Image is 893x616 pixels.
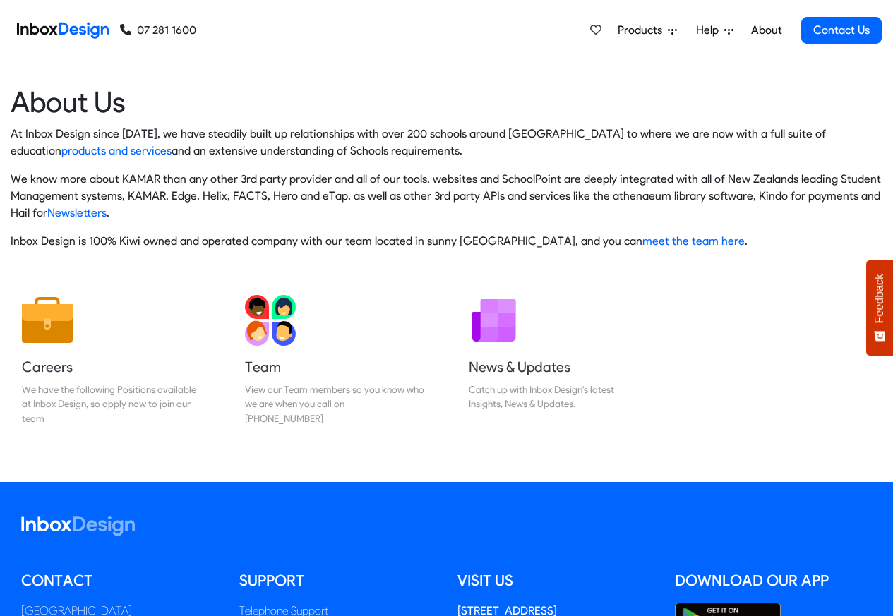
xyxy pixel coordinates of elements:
button: Feedback - Show survey [866,260,893,356]
img: 2022_01_12_icon_newsletter.svg [469,295,520,346]
a: News & Updates Catch up with Inbox Design's latest Insights, News & Updates. [457,284,659,437]
p: At Inbox Design since [DATE], we have steadily built up relationships with over 200 schools aroun... [11,126,882,159]
h5: News & Updates [469,357,648,377]
a: Contact Us [801,17,882,44]
h5: Team [245,357,424,377]
a: 07 281 1600 [120,22,196,39]
h5: Careers [22,357,201,377]
h5: Download our App [675,570,872,591]
a: Team View our Team members so you know who we are when you call on [PHONE_NUMBER] [234,284,436,437]
h5: Contact [21,570,218,591]
h5: Support [239,570,436,591]
a: meet the team here [642,234,745,248]
a: About [747,16,786,44]
a: Help [690,16,739,44]
a: products and services [61,144,172,157]
a: Newsletters [47,206,107,219]
span: Products [618,22,668,39]
div: We have the following Positions available at Inbox Design, so apply now to join our team [22,382,201,425]
a: Products [612,16,683,44]
img: logo_inboxdesign_white.svg [21,516,135,536]
div: Catch up with Inbox Design's latest Insights, News & Updates. [469,382,648,411]
p: We know more about KAMAR than any other 3rd party provider and all of our tools, websites and Sch... [11,171,882,222]
h5: Visit us [457,570,654,591]
p: Inbox Design is 100% Kiwi owned and operated company with our team located in sunny [GEOGRAPHIC_D... [11,233,882,250]
div: View our Team members so you know who we are when you call on [PHONE_NUMBER] [245,382,424,425]
img: 2022_01_13_icon_team.svg [245,295,296,346]
span: Feedback [873,274,886,323]
a: Careers We have the following Positions available at Inbox Design, so apply now to join our team [11,284,212,437]
heading: About Us [11,84,882,120]
span: Help [696,22,724,39]
img: 2022_01_13_icon_job.svg [22,295,73,346]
